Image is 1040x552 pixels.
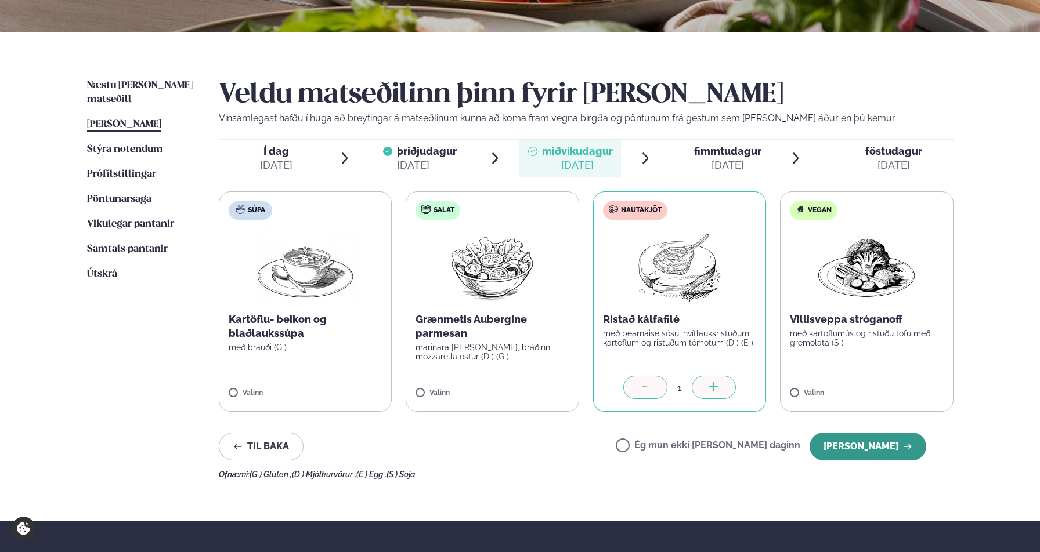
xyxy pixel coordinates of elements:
[250,470,292,479] span: (G ) Glúten ,
[421,205,431,214] img: salad.svg
[667,381,692,394] div: 1
[397,158,457,172] div: [DATE]
[219,433,304,460] button: Til baka
[87,118,161,132] a: [PERSON_NAME]
[416,343,569,361] p: marinara [PERSON_NAME], bráðinn mozzarella ostur (D ) (G )
[441,229,544,303] img: Salad.png
[219,111,954,125] p: Vinsamlegast hafðu í huga að breytingar á matseðlinum kunna að koma fram vegna birgða og pöntunum...
[808,206,832,215] span: Vegan
[12,517,35,540] a: Cookie settings
[603,329,757,347] p: með bearnaise sósu, hvítlauksristuðum kartöflum og ristuðum tómötum (D ) (E )
[865,145,922,157] span: föstudagur
[87,194,151,204] span: Pöntunarsaga
[219,79,954,111] h2: Veldu matseðilinn þinn fyrir [PERSON_NAME]
[236,205,245,214] img: soup.svg
[229,343,382,352] p: með brauði (G )
[434,206,454,215] span: Salat
[87,169,156,179] span: Prófílstillingar
[87,242,168,256] a: Samtals pantanir
[229,313,382,340] p: Kartöflu- beikon og blaðlaukssúpa
[87,81,193,104] span: Næstu [PERSON_NAME] matseðill
[87,193,151,206] a: Pöntunarsaga
[694,158,761,172] div: [DATE]
[416,313,569,340] p: Grænmetis Aubergine parmesan
[603,313,757,326] p: Ristað kálfafilé
[87,119,161,129] span: [PERSON_NAME]
[621,206,662,215] span: Nautakjöt
[628,229,731,303] img: Lamb-Meat.png
[87,79,196,107] a: Næstu [PERSON_NAME] matseðill
[87,269,117,279] span: Útskrá
[87,168,156,181] a: Prófílstillingar
[260,144,292,158] span: Í dag
[387,470,416,479] span: (S ) Soja
[254,229,356,303] img: Soup.png
[694,145,761,157] span: fimmtudagur
[87,267,117,281] a: Útskrá
[865,158,922,172] div: [DATE]
[810,433,926,460] button: [PERSON_NAME]
[790,313,944,326] p: Villisveppa stróganoff
[87,217,174,231] a: Vikulegar pantanir
[542,145,613,157] span: miðvikudagur
[260,158,292,172] div: [DATE]
[219,470,954,479] div: Ofnæmi:
[356,470,387,479] span: (E ) Egg ,
[292,470,356,479] span: (D ) Mjólkurvörur ,
[87,143,163,157] a: Stýra notendum
[609,205,618,214] img: beef.svg
[815,229,918,303] img: Vegan.png
[397,145,457,157] span: þriðjudagur
[87,144,163,154] span: Stýra notendum
[796,205,805,214] img: Vegan.svg
[87,219,174,229] span: Vikulegar pantanir
[87,244,168,254] span: Samtals pantanir
[248,206,265,215] span: Súpa
[790,329,944,347] p: með kartöflumús og ristuðu tofu með gremolata (S )
[542,158,613,172] div: [DATE]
